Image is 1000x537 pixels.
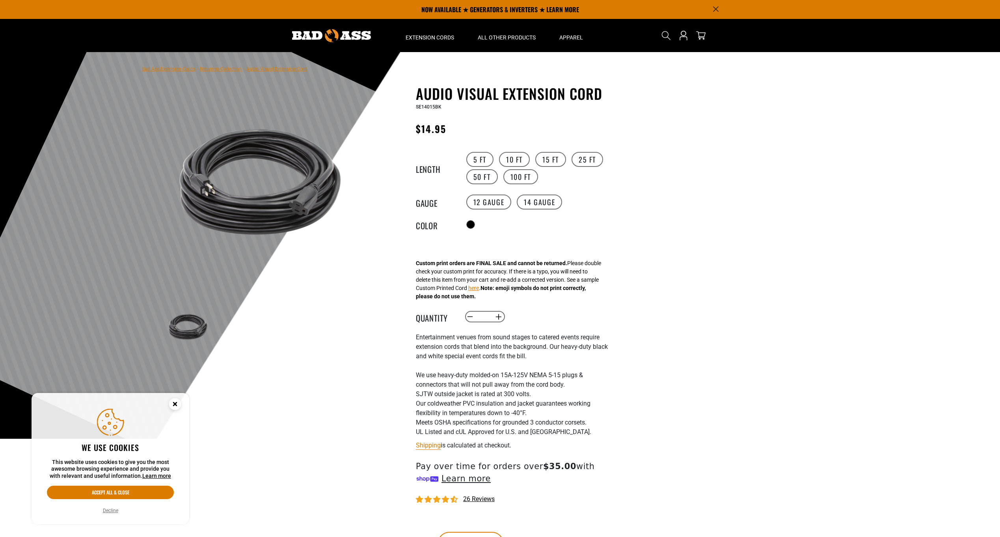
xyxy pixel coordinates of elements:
[47,459,174,480] p: This website uses cookies to give you the most awesome browsing experience and provide you with r...
[466,19,547,52] summary: All Other Products
[142,473,171,479] a: Learn more
[547,19,595,52] summary: Apparel
[416,259,601,301] div: Please double check your custom print for accuracy. If there is a typo, you will need to delete t...
[142,64,307,73] nav: breadcrumbs
[416,122,446,136] span: $14.95
[246,66,307,72] span: Audio Visual Extension Cord
[478,34,536,41] span: All Other Products
[466,195,512,210] label: 12 Gauge
[416,260,567,266] strong: Custom print orders are FINAL SALE and cannot be returned.
[572,152,603,167] label: 25 FT
[463,495,495,503] span: 26 reviews
[416,440,609,451] div: is calculated at checkout.
[466,169,498,184] label: 50 FT
[503,169,538,184] label: 100 FT
[416,163,455,173] legend: Length
[165,87,355,277] img: black
[416,333,609,437] div: Entertainment venues from sound stages to catered events require extension cords that blend into ...
[200,66,242,72] a: Return to Collection
[416,312,455,322] label: Quantity
[416,442,441,449] a: Shipping
[32,393,189,525] aside: Cookie Consent
[468,284,479,292] button: here
[406,34,454,41] span: Extension Cords
[660,29,672,42] summary: Search
[416,285,586,299] strong: Note: emoji symbols do not print correctly, please do not use them.
[416,418,609,427] li: Meets OSHA specifications for grounded 3 conductor corsets.
[416,427,609,437] li: UL Listed and cUL Approved for U.S. and [GEOGRAPHIC_DATA].
[416,370,609,389] li: We use heavy-duty molded-on 15A-125V NEMA 5-15 plugs & connectors that will not pull away from th...
[416,104,441,110] span: SE14015BK
[292,29,371,42] img: Bad Ass Extension Cords
[47,486,174,499] button: Accept all & close
[416,219,455,230] legend: Color
[466,152,493,167] label: 5 FT
[559,34,583,41] span: Apparel
[416,496,459,503] span: 4.73 stars
[47,442,174,453] h2: We use cookies
[142,66,195,72] a: Bad Ass Extension Cords
[197,66,198,72] span: ›
[499,152,530,167] label: 10 FT
[101,507,121,515] button: Decline
[394,19,466,52] summary: Extension Cords
[243,66,245,72] span: ›
[416,197,455,207] legend: Gauge
[416,389,609,399] li: SJTW outside jacket is rated at 300 volts.
[416,399,609,418] li: Our coldweather PVC insulation and jacket guarantees working flexibility in temperatures down to ...
[535,152,566,167] label: 15 FT
[416,85,609,102] h1: Audio Visual Extension Cord
[165,304,211,350] img: black
[517,195,562,210] label: 14 Gauge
